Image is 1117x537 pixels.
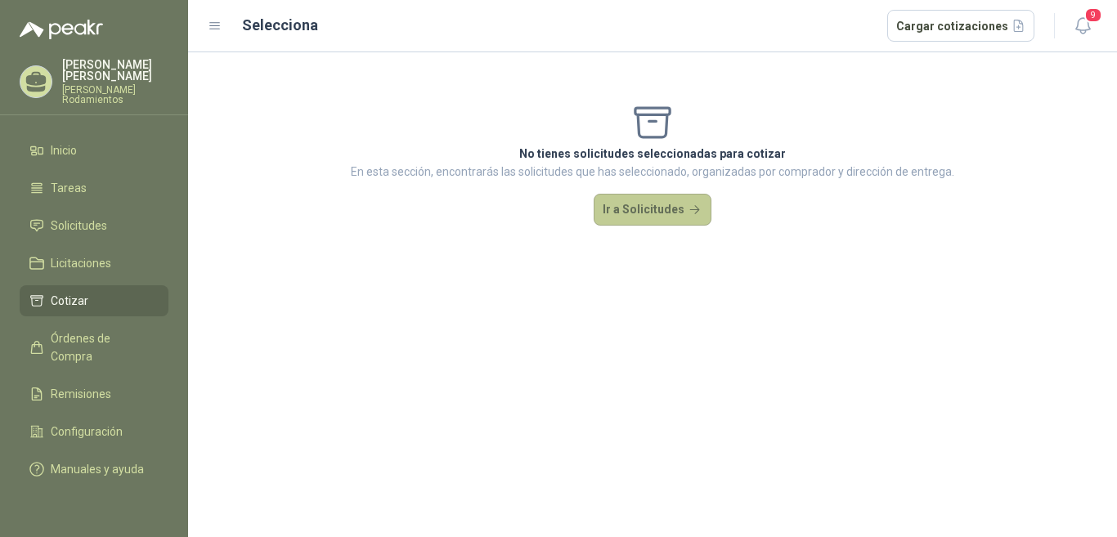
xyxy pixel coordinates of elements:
p: En esta sección, encontrarás las solicitudes que has seleccionado, organizadas por comprador y di... [351,163,954,181]
span: Licitaciones [51,254,111,272]
h2: Selecciona [242,14,318,37]
p: [PERSON_NAME] [PERSON_NAME] [62,59,168,82]
button: Cargar cotizaciones [887,10,1035,43]
span: Órdenes de Compra [51,329,153,365]
a: Inicio [20,135,168,166]
button: Ir a Solicitudes [594,194,711,226]
span: Configuración [51,423,123,441]
a: Licitaciones [20,248,168,279]
img: Logo peakr [20,20,103,39]
a: Tareas [20,172,168,204]
a: Configuración [20,416,168,447]
a: Solicitudes [20,210,168,241]
a: Manuales y ayuda [20,454,168,485]
span: Inicio [51,141,77,159]
span: Solicitudes [51,217,107,235]
button: 9 [1068,11,1097,41]
span: Tareas [51,179,87,197]
p: [PERSON_NAME] Rodamientos [62,85,168,105]
span: Manuales y ayuda [51,460,144,478]
a: Cotizar [20,285,168,316]
a: Remisiones [20,378,168,409]
a: Órdenes de Compra [20,323,168,372]
span: Remisiones [51,385,111,403]
span: Cotizar [51,292,88,310]
p: No tienes solicitudes seleccionadas para cotizar [351,145,954,163]
span: 9 [1084,7,1102,23]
